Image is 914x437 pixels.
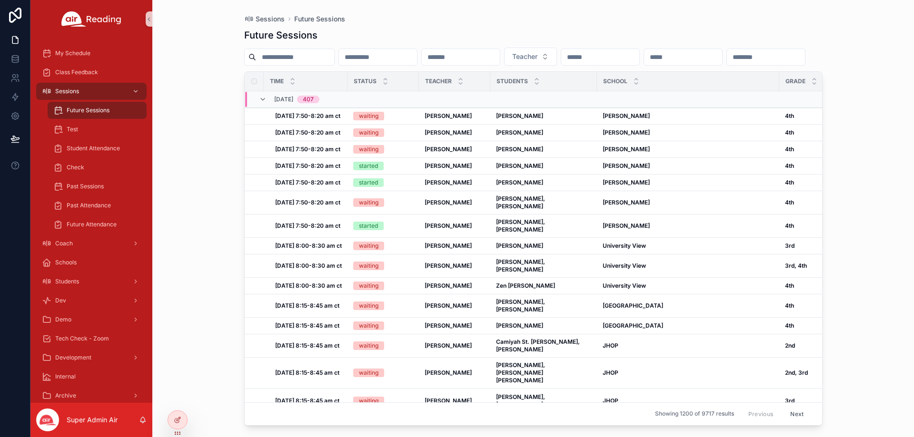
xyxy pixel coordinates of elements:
[425,162,485,170] a: [PERSON_NAME]
[353,301,413,310] a: waiting
[48,216,147,233] a: Future Attendance
[359,222,378,230] div: started
[785,146,794,153] strong: 4th
[353,282,413,290] a: waiting
[67,107,109,114] span: Future Sessions
[275,112,342,120] a: [DATE] 7:50-8:20 am ct
[359,178,378,187] div: started
[294,14,345,24] span: Future Sessions
[496,393,591,408] a: [PERSON_NAME], [PERSON_NAME]
[67,126,78,133] span: Test
[55,316,71,323] span: Demo
[67,202,111,209] span: Past Attendance
[425,397,472,404] strong: [PERSON_NAME]
[244,29,318,42] h1: Future Sessions
[256,14,285,24] span: Sessions
[36,45,147,62] a: My Schedule
[354,78,377,85] span: Status
[36,311,147,328] a: Demo
[785,222,794,229] strong: 4th
[425,322,485,330] a: [PERSON_NAME]
[425,222,472,229] strong: [PERSON_NAME]
[36,235,147,252] a: Coach
[425,242,485,250] a: [PERSON_NAME]
[353,198,413,207] a: waiting
[496,179,543,186] strong: [PERSON_NAME]
[603,342,618,349] strong: JHOP
[785,179,845,186] a: 4th
[48,102,147,119] a: Future Sessions
[785,129,794,136] strong: 4th
[55,373,76,380] span: Internal
[603,146,774,153] a: [PERSON_NAME]
[785,342,795,349] strong: 2nd
[785,129,845,136] a: 4th
[785,146,845,153] a: 4th
[603,112,774,120] a: [PERSON_NAME]
[353,112,413,120] a: waiting
[425,322,472,329] strong: [PERSON_NAME]
[244,14,285,24] a: Sessions
[303,96,314,103] div: 407
[275,322,339,329] strong: [DATE] 8:15-8:45 am ct
[603,129,650,136] strong: [PERSON_NAME]
[275,342,342,350] a: [DATE] 8:15-8:45 am ct
[359,341,378,350] div: waiting
[603,179,774,186] a: [PERSON_NAME]
[55,297,66,304] span: Dev
[55,259,77,266] span: Schools
[785,342,845,350] a: 2nd
[603,282,774,290] a: University View
[785,369,845,377] a: 2nd, 3rd
[603,262,774,270] a: University View
[275,262,342,270] a: [DATE] 8:00-8:30 am ct
[275,222,342,230] a: [DATE] 7:50-8:20 am ct
[785,242,845,250] a: 3rd
[353,145,413,154] a: waiting
[425,222,485,230] a: [PERSON_NAME]
[275,112,340,119] strong: [DATE] 7:50-8:20 am ct
[48,121,147,138] a: Test
[353,341,413,350] a: waiting
[48,140,147,157] a: Student Attendance
[603,342,774,350] a: JHOP
[784,407,810,421] button: Next
[425,129,472,136] strong: [PERSON_NAME]
[275,302,339,309] strong: [DATE] 8:15-8:45 am ct
[359,145,378,154] div: waiting
[55,49,90,57] span: My Schedule
[359,282,378,290] div: waiting
[67,145,120,152] span: Student Attendance
[785,302,845,310] a: 4th
[275,222,340,229] strong: [DATE] 7:50-8:20 am ct
[425,112,472,119] strong: [PERSON_NAME]
[359,162,378,170] div: started
[785,199,794,206] strong: 4th
[275,199,340,206] strong: [DATE] 7:50-8:20 am ct
[603,199,774,206] a: [PERSON_NAME]
[67,415,118,425] p: Super Admin Air
[275,262,342,269] strong: [DATE] 8:00-8:30 am ct
[270,78,284,85] span: Time
[785,242,795,249] strong: 3rd
[36,64,147,81] a: Class Feedback
[36,83,147,100] a: Sessions
[496,218,591,233] a: [PERSON_NAME], [PERSON_NAME]
[496,282,591,290] a: Zen [PERSON_NAME]
[603,162,774,170] a: [PERSON_NAME]
[603,146,650,153] strong: [PERSON_NAME]
[425,369,472,376] strong: [PERSON_NAME]
[353,222,413,230] a: started
[603,369,774,377] a: JHOP
[353,128,413,137] a: waiting
[496,162,591,170] a: [PERSON_NAME]
[48,197,147,214] a: Past Attendance
[603,397,774,405] a: JHOP
[496,146,543,153] strong: [PERSON_NAME]
[359,112,378,120] div: waiting
[275,129,340,136] strong: [DATE] 7:50-8:20 am ct
[785,397,845,405] a: 3rd
[275,162,342,170] a: [DATE] 7:50-8:20 am ct
[496,146,591,153] a: [PERSON_NAME]
[785,397,795,404] strong: 3rd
